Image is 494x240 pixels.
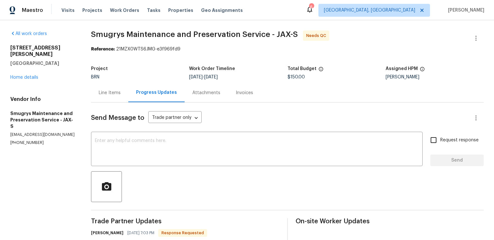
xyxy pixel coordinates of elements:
span: Response Requested [159,230,206,236]
div: 21MZX0WTS6JMG-e3f969fd9 [91,46,484,52]
span: On-site Worker Updates [296,218,484,225]
h5: Work Order Timeline [189,67,235,71]
span: Needs QC [306,32,329,39]
span: The total cost of line items that have been proposed by Opendoor. This sum includes line items th... [318,67,324,75]
span: [DATE] 7:03 PM [127,230,154,236]
span: Maestro [22,7,43,13]
h5: Total Budget [288,67,316,71]
span: The hpm assigned to this work order. [420,67,425,75]
span: - [189,75,218,79]
span: Projects [82,7,102,13]
div: 6 [309,4,314,10]
span: Work Orders [110,7,139,13]
p: [EMAIL_ADDRESS][DOMAIN_NAME] [10,132,76,138]
span: Trade Partner Updates [91,218,279,225]
span: Request response [440,137,479,144]
span: [PERSON_NAME] [445,7,484,13]
span: Smugrys Maintenance and Preservation Service - JAX-S [91,31,298,38]
div: Attachments [192,90,220,96]
span: $150.00 [288,75,305,79]
h5: Smugrys Maintenance and Preservation Service - JAX-S [10,110,76,129]
p: [PHONE_NUMBER] [10,140,76,146]
a: All work orders [10,31,47,36]
div: [PERSON_NAME] [386,75,484,79]
span: Tasks [147,8,160,13]
span: Properties [168,7,193,13]
h2: [STREET_ADDRESS][PERSON_NAME] [10,45,76,58]
span: Send Message to [91,115,144,121]
span: [GEOGRAPHIC_DATA], [GEOGRAPHIC_DATA] [324,7,415,13]
h5: Assigned HPM [386,67,418,71]
h5: [GEOGRAPHIC_DATA] [10,60,76,67]
span: BRN [91,75,99,79]
a: Home details [10,75,38,80]
div: Progress Updates [136,89,177,96]
span: [DATE] [204,75,218,79]
div: Invoices [236,90,253,96]
h4: Vendor Info [10,96,76,102]
span: Geo Assignments [201,7,243,13]
h6: [PERSON_NAME] [91,230,123,236]
div: Line Items [99,90,121,96]
h5: Project [91,67,108,71]
b: Reference: [91,47,115,51]
span: Visits [61,7,75,13]
div: Trade partner only [148,113,202,123]
span: [DATE] [189,75,203,79]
